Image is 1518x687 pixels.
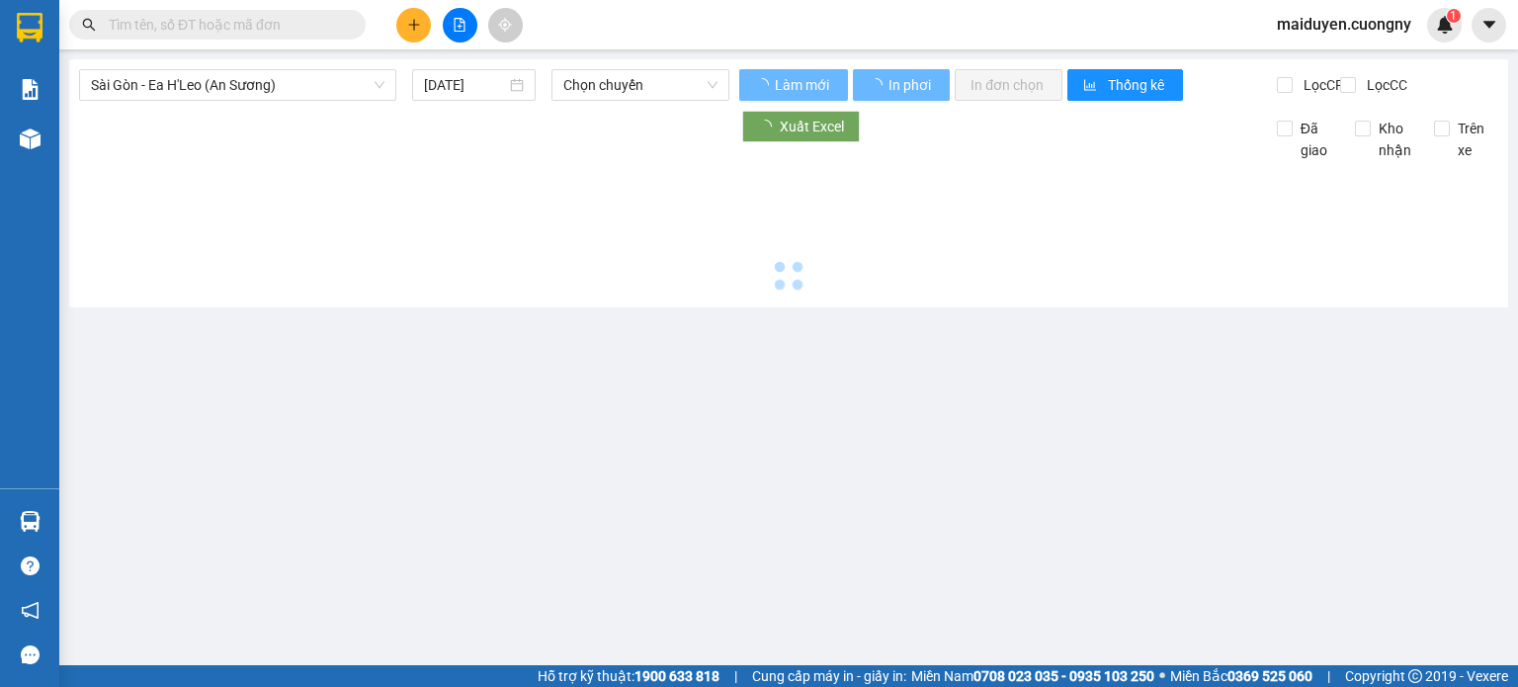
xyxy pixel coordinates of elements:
[973,668,1154,684] strong: 0708 023 035 - 0935 103 250
[739,69,848,101] button: Làm mới
[17,13,42,43] img: logo-vxr
[869,78,885,92] span: loading
[955,69,1062,101] button: In đơn chọn
[424,74,505,96] input: 11/10/2025
[488,8,523,43] button: aim
[755,78,772,92] span: loading
[538,665,719,687] span: Hỗ trợ kỹ thuật:
[742,111,860,142] button: Xuất Excel
[888,74,934,96] span: In phơi
[853,69,950,101] button: In phơi
[1227,668,1312,684] strong: 0369 525 060
[109,14,342,36] input: Tìm tên, số ĐT hoặc mã đơn
[396,8,431,43] button: plus
[20,129,41,149] img: warehouse-icon
[1067,69,1183,101] button: bar-chartThống kê
[20,511,41,532] img: warehouse-icon
[1480,16,1498,34] span: caret-down
[1447,9,1461,23] sup: 1
[1436,16,1454,34] img: icon-new-feature
[443,8,477,43] button: file-add
[21,645,40,664] span: message
[734,665,737,687] span: |
[21,601,40,620] span: notification
[1159,672,1165,680] span: ⚪️
[634,668,719,684] strong: 1900 633 818
[1293,118,1341,161] span: Đã giao
[91,70,384,100] span: Sài Gòn - Ea H'Leo (An Sương)
[775,74,832,96] span: Làm mới
[752,665,906,687] span: Cung cấp máy in - giấy in:
[1327,665,1330,687] span: |
[1170,665,1312,687] span: Miền Bắc
[911,665,1154,687] span: Miền Nam
[1108,74,1167,96] span: Thống kê
[1083,78,1100,94] span: bar-chart
[1371,118,1419,161] span: Kho nhận
[21,557,40,575] span: question-circle
[1408,669,1422,683] span: copyright
[82,18,96,32] span: search
[453,18,466,32] span: file-add
[1359,74,1410,96] span: Lọc CC
[1296,74,1347,96] span: Lọc CR
[563,70,718,100] span: Chọn chuyến
[407,18,421,32] span: plus
[1472,8,1506,43] button: caret-down
[20,79,41,100] img: solution-icon
[498,18,512,32] span: aim
[1450,118,1498,161] span: Trên xe
[1261,12,1427,37] span: maiduyen.cuongny
[1450,9,1457,23] span: 1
